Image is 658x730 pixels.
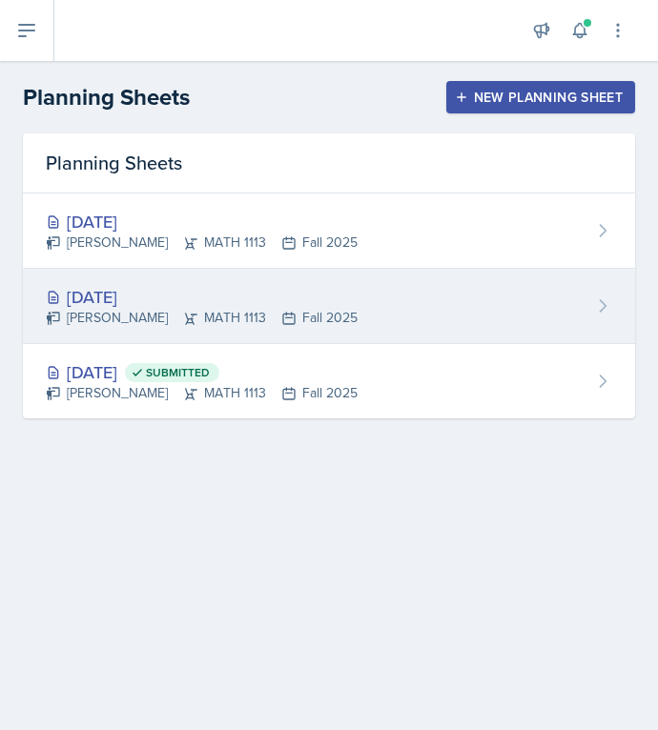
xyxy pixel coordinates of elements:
[23,269,635,344] a: [DATE] [PERSON_NAME]MATH 1113Fall 2025
[23,193,635,269] a: [DATE] [PERSON_NAME]MATH 1113Fall 2025
[446,81,635,113] button: New Planning Sheet
[46,359,358,385] div: [DATE]
[46,383,358,403] div: [PERSON_NAME] MATH 1113 Fall 2025
[46,308,358,328] div: [PERSON_NAME] MATH 1113 Fall 2025
[459,90,623,105] div: New Planning Sheet
[46,284,358,310] div: [DATE]
[23,80,190,114] h2: Planning Sheets
[23,133,635,193] div: Planning Sheets
[46,209,358,234] div: [DATE]
[46,233,358,253] div: [PERSON_NAME] MATH 1113 Fall 2025
[146,365,210,380] span: Submitted
[23,344,635,418] a: [DATE] Submitted [PERSON_NAME]MATH 1113Fall 2025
